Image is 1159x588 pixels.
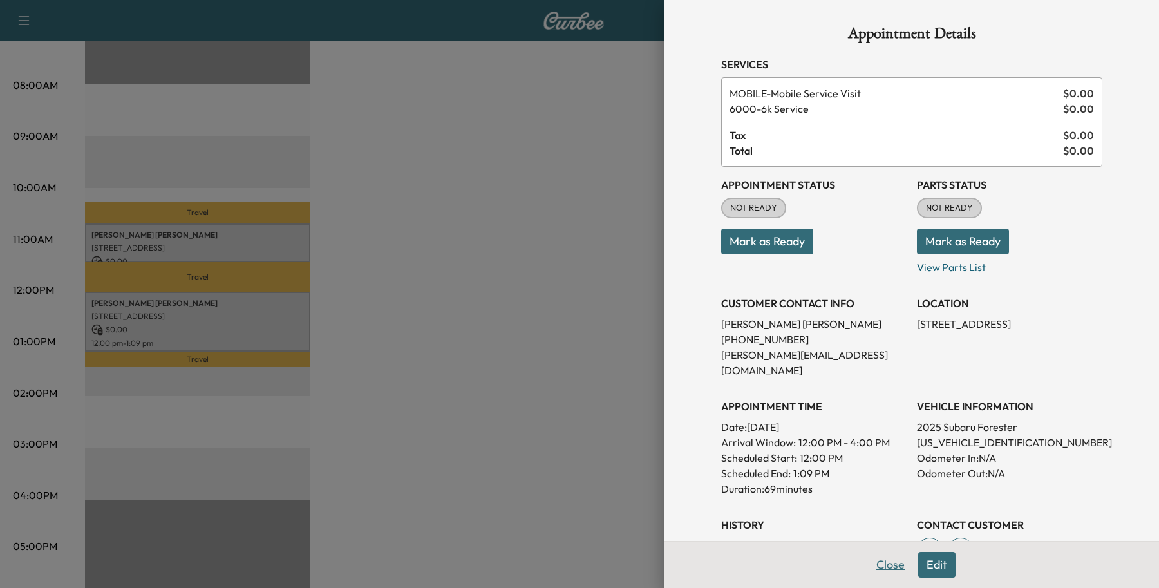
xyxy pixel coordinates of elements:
[721,466,791,481] p: Scheduled End:
[917,177,1102,193] h3: Parts Status
[721,481,907,497] p: Duration: 69 minutes
[918,552,956,578] button: Edit
[1063,86,1094,101] span: $ 0.00
[721,229,813,254] button: Mark as Ready
[917,517,1102,533] h3: CONTACT CUSTOMER
[721,296,907,311] h3: CUSTOMER CONTACT INFO
[918,202,981,214] span: NOT READY
[730,86,1058,101] span: Mobile Service Visit
[721,332,907,347] p: [PHONE_NUMBER]
[721,399,907,414] h3: APPOINTMENT TIME
[721,517,907,533] h3: History
[917,229,1009,254] button: Mark as Ready
[721,538,907,553] p: Created By : [PERSON_NAME]
[917,316,1102,332] p: [STREET_ADDRESS]
[721,26,1102,46] h1: Appointment Details
[917,466,1102,481] p: Odometer Out: N/A
[1063,101,1094,117] span: $ 0.00
[721,316,907,332] p: [PERSON_NAME] [PERSON_NAME]
[721,450,797,466] p: Scheduled Start:
[721,419,907,435] p: Date: [DATE]
[917,419,1102,435] p: 2025 Subaru Forester
[730,101,1058,117] span: 6k Service
[721,347,907,378] p: [PERSON_NAME][EMAIL_ADDRESS][DOMAIN_NAME]
[1063,128,1094,143] span: $ 0.00
[722,202,785,214] span: NOT READY
[917,254,1102,275] p: View Parts List
[868,552,913,578] button: Close
[730,128,1063,143] span: Tax
[917,450,1102,466] p: Odometer In: N/A
[721,435,907,450] p: Arrival Window:
[917,435,1102,450] p: [US_VEHICLE_IDENTIFICATION_NUMBER]
[917,399,1102,414] h3: VEHICLE INFORMATION
[721,177,907,193] h3: Appointment Status
[793,466,829,481] p: 1:09 PM
[1063,143,1094,158] span: $ 0.00
[721,57,1102,72] h3: Services
[800,450,843,466] p: 12:00 PM
[798,435,890,450] span: 12:00 PM - 4:00 PM
[730,143,1063,158] span: Total
[917,296,1102,311] h3: LOCATION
